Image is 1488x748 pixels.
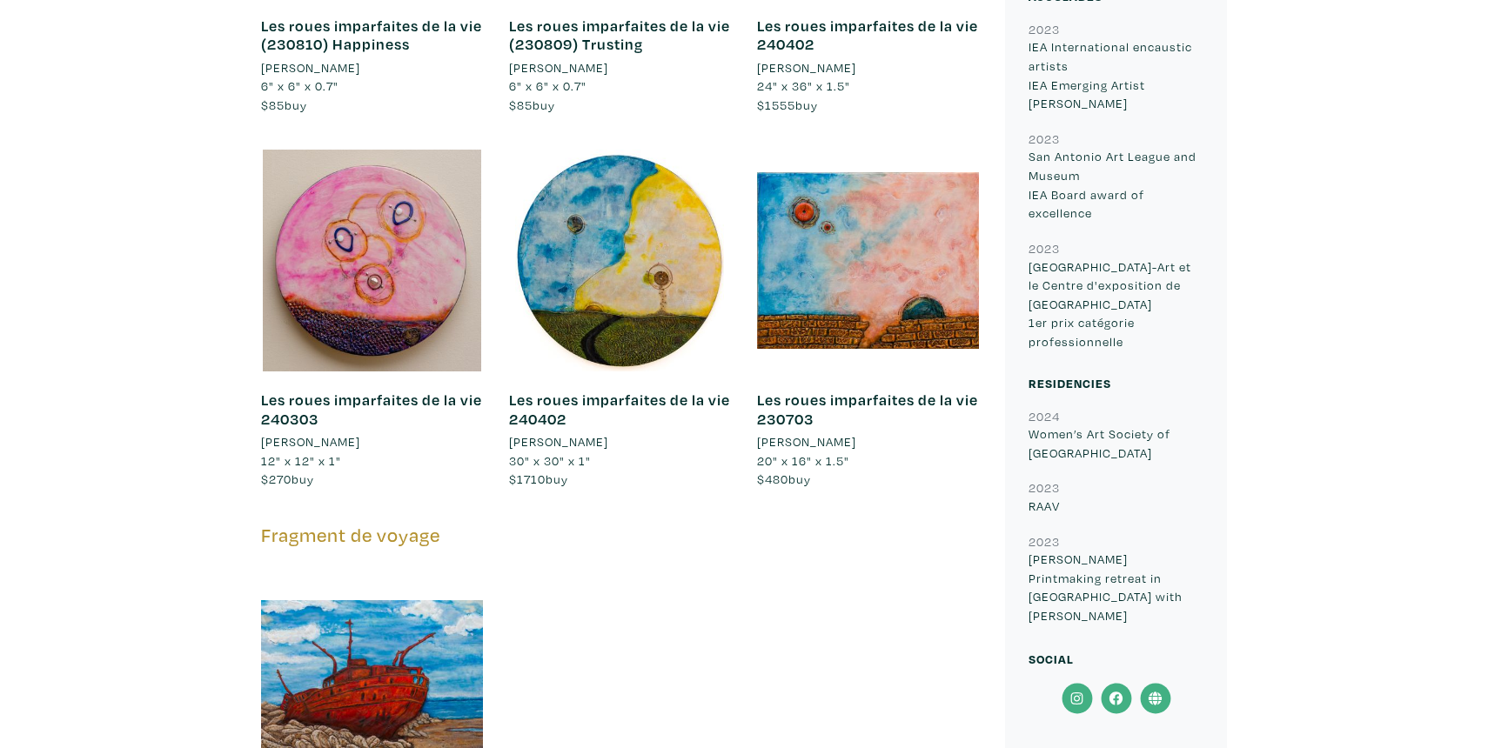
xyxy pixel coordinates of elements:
small: 2023 [1029,533,1060,550]
a: Les roues imparfaites de la vie 240402 [509,390,730,429]
span: $85 [509,97,533,113]
a: Les roues imparfaites de la vie 230703 [757,390,978,429]
small: 2023 [1029,479,1060,496]
li: [PERSON_NAME] [261,432,360,451]
li: [PERSON_NAME] [509,432,608,451]
span: buy [261,97,307,113]
small: Residencies [1029,375,1111,391]
li: [PERSON_NAME] [757,58,856,77]
p: San Antonio Art League and Museum IEA Board award of excellence [1029,147,1203,222]
span: 20" x 16" x 1.5" [757,452,849,469]
a: [PERSON_NAME] [757,432,979,451]
a: [PERSON_NAME] [509,432,731,451]
a: Les roues imparfaites de la vie (230809) Trusting [509,16,730,55]
span: $1710 [509,471,546,487]
small: 2023 [1029,21,1060,37]
span: 6" x 6" x 0.7" [261,77,338,94]
li: [PERSON_NAME] [509,58,608,77]
span: 12" x 12" x 1" [261,452,341,469]
a: [PERSON_NAME] [261,432,483,451]
p: RAAV [1029,497,1203,516]
span: $480 [757,471,788,487]
span: $270 [261,471,292,487]
h5: Fragment de voyage [261,524,979,547]
small: 2023 [1029,240,1060,257]
span: buy [261,471,314,487]
a: Les roues imparfaites de la vie 240303 [261,390,482,429]
a: [PERSON_NAME] [509,58,731,77]
a: Les roues imparfaites de la vie 240402 [757,16,978,55]
span: buy [757,97,818,113]
span: $85 [261,97,285,113]
small: 2023 [1029,130,1060,147]
a: Les roues imparfaites de la vie (230810) Happiness [261,16,482,55]
span: 24" x 36" x 1.5" [757,77,850,94]
p: [PERSON_NAME] Printmaking retreat in [GEOGRAPHIC_DATA] with [PERSON_NAME] [1029,550,1203,624]
li: [PERSON_NAME] [261,58,360,77]
small: 2024 [1029,408,1060,424]
span: $1555 [757,97,795,113]
p: Women’s Art Society of [GEOGRAPHIC_DATA] [1029,424,1203,462]
p: [GEOGRAPHIC_DATA]-Art et le Centre d'exposition de [GEOGRAPHIC_DATA] 1er prix catégorie professio... [1029,257,1203,351]
span: 6" x 6" x 0.7" [509,77,586,94]
small: Social [1029,651,1074,667]
a: [PERSON_NAME] [757,58,979,77]
span: buy [757,471,811,487]
a: [PERSON_NAME] [261,58,483,77]
li: [PERSON_NAME] [757,432,856,451]
span: 30" x 30" x 1" [509,452,591,469]
span: buy [509,471,568,487]
p: IEA International encaustic artists IEA Emerging Artist [PERSON_NAME] [1029,37,1203,112]
span: buy [509,97,555,113]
